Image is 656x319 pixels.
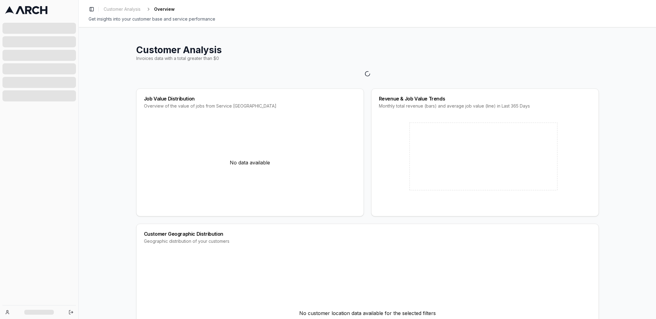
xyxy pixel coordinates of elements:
[136,44,599,55] h1: Customer Analysis
[144,96,356,101] div: Job Value Distribution
[89,16,646,22] div: Get insights into your customer base and service performance
[154,6,175,12] span: Overview
[144,103,356,109] div: Overview of the value of jobs from Service [GEOGRAPHIC_DATA]
[101,5,175,14] nav: breadcrumb
[104,6,141,12] span: Customer Analysis
[144,231,591,236] div: Customer Geographic Distribution
[136,55,599,61] div: Invoices data with a total greater than $0
[67,308,75,317] button: Log out
[101,5,143,14] a: Customer Analysis
[144,116,356,209] div: No data available
[379,103,591,109] div: Monthly total revenue (bars) and average job value (line) in Last 365 Days
[144,238,591,244] div: Geographic distribution of your customers
[379,96,591,101] div: Revenue & Job Value Trends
